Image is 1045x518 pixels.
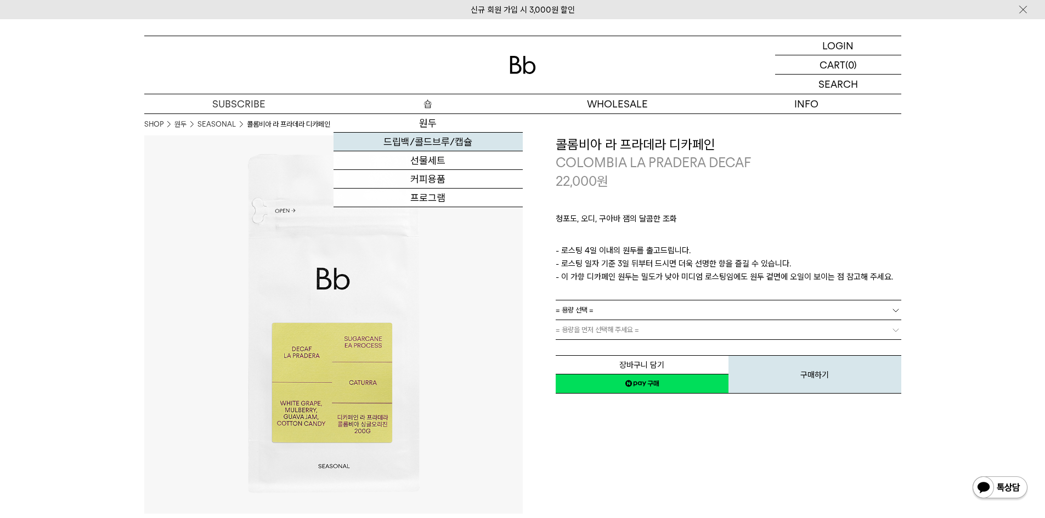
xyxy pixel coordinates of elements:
a: SUBSCRIBE [144,94,334,113]
p: ㅤ [556,231,901,244]
a: LOGIN [775,36,901,55]
h3: 콜롬비아 라 프라데라 디카페인 [556,135,901,154]
p: LOGIN [822,36,854,55]
p: INFO [712,94,901,113]
p: - 로스팅 4일 이내의 원두를 출고드립니다. - 로스팅 일자 기준 3일 뒤부터 드시면 더욱 선명한 향을 즐길 수 있습니다. - 이 가향 디카페인 원두는 밀도가 낮아 미디엄 로... [556,244,901,283]
a: 숍 [334,94,523,113]
span: 원 [597,173,608,189]
a: SHOP [144,119,163,130]
span: = 용량 선택 = [556,300,594,320]
a: 드립백/콜드브루/캡슐 [334,133,523,151]
a: 원두 [334,114,523,133]
p: WHOLESALE [523,94,712,113]
p: COLOMBIA LA PRADERA DECAF [556,153,901,172]
a: CART (0) [775,55,901,75]
button: 장바구니 담기 [556,355,728,374]
a: 커피용품 [334,170,523,189]
a: 선물세트 [334,151,523,170]
span: = 용량을 먼저 선택해 주세요 = [556,320,639,339]
button: 구매하기 [728,355,901,394]
p: (0) [845,55,857,74]
a: 프로그램 [334,189,523,207]
a: SEASONAL [197,119,236,130]
a: 새창 [556,374,728,394]
a: 원두 [174,119,187,130]
p: 청포도, 오디, 구아바 잼의 달콤한 조화 [556,212,901,231]
p: 22,000 [556,172,608,191]
p: SEARCH [818,75,858,94]
a: 신규 회원 가입 시 3,000원 할인 [471,5,575,15]
img: 콜롬비아 라 프라데라 디카페인 [144,135,523,514]
p: CART [820,55,845,74]
li: 콜롬비아 라 프라데라 디카페인 [247,119,330,130]
img: 카카오톡 채널 1:1 채팅 버튼 [971,475,1029,502]
img: 로고 [510,56,536,74]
